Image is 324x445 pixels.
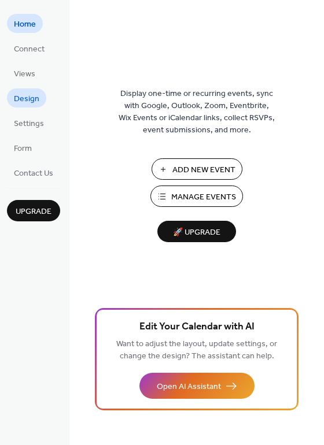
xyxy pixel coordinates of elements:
a: Design [7,88,46,107]
button: Add New Event [152,158,242,180]
a: Connect [7,39,51,58]
button: Manage Events [150,186,243,207]
span: Form [14,143,32,155]
button: Upgrade [7,200,60,221]
span: Add New Event [172,164,235,176]
span: Display one-time or recurring events, sync with Google, Outlook, Zoom, Eventbrite, Wix Events or ... [119,88,275,136]
span: Contact Us [14,168,53,180]
span: Home [14,18,36,31]
button: 🚀 Upgrade [157,221,236,242]
button: Open AI Assistant [139,373,255,399]
a: Form [7,138,39,157]
span: 🚀 Upgrade [164,225,229,240]
span: Connect [14,43,45,55]
span: Views [14,68,35,80]
a: Contact Us [7,163,60,182]
a: Views [7,64,42,83]
a: Settings [7,113,51,132]
span: Want to adjust the layout, update settings, or change the design? The assistant can help. [116,336,277,364]
span: Design [14,93,39,105]
span: Upgrade [16,206,51,218]
span: Edit Your Calendar with AI [139,319,255,335]
span: Settings [14,118,44,130]
span: Open AI Assistant [157,381,221,393]
span: Manage Events [171,191,236,203]
a: Home [7,14,43,33]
